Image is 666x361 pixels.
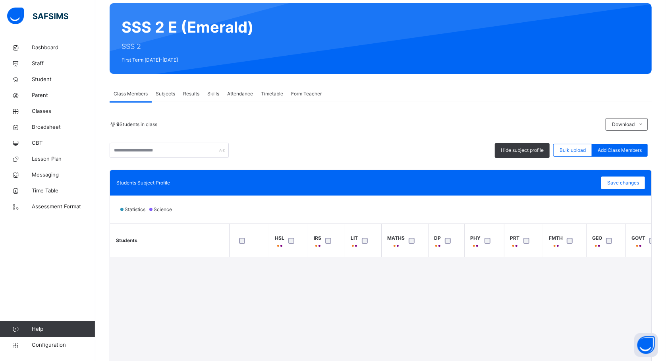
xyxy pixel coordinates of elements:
span: Dashboard [32,44,95,52]
button: Open asap [634,333,658,357]
span: Parent [32,91,95,99]
span: Timetable [261,90,283,97]
span: Student [32,76,95,83]
span: Save changes [607,179,639,186]
img: safsims [7,8,68,24]
th: Students [110,224,229,257]
span: Bulk upload [560,147,586,154]
span: Help [32,325,95,333]
span: Results [183,90,199,97]
span: Configuration [32,341,95,349]
span: FMTH [549,235,563,242]
span: Add Class Members [598,147,642,154]
span: Form Teacher [291,90,322,97]
span: Students in class [116,121,157,128]
span: PHY [471,235,481,242]
span: Science [154,206,172,212]
span: Time Table [32,187,95,195]
span: Staff [32,60,95,68]
span: GEO [593,235,602,242]
span: Students Subject Profile [116,180,170,186]
span: Messaging [32,171,95,179]
span: Hide subject profile [501,147,544,154]
span: MATHS [388,235,405,242]
span: Statistics [125,206,145,212]
b: 9 [116,121,120,127]
span: Subjects [156,90,175,97]
span: IRS [314,235,322,242]
span: GOVT [632,235,646,242]
span: Class Members [114,90,148,97]
span: Skills [207,90,219,97]
span: Broadsheet [32,123,95,131]
span: Assessment Format [32,203,95,211]
span: Lesson Plan [32,155,95,163]
span: Download [612,121,635,128]
span: Classes [32,107,95,115]
span: PRT [510,235,520,242]
span: LIT [351,235,358,242]
span: HSL [275,235,285,242]
span: CBT [32,139,95,147]
span: DP [434,235,441,242]
span: Attendance [227,90,253,97]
